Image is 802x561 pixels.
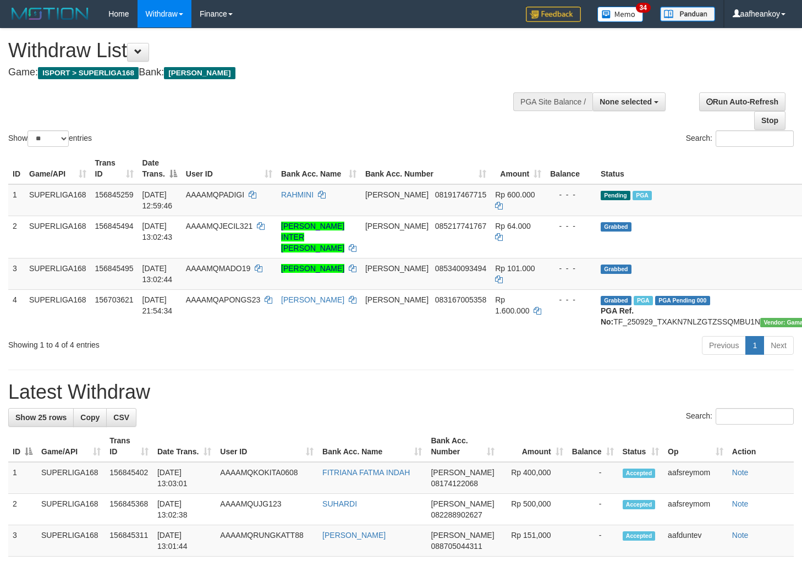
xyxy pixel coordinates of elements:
a: 1 [745,336,764,355]
span: [PERSON_NAME] [431,468,494,477]
a: Run Auto-Refresh [699,92,785,111]
td: SUPERLIGA168 [37,462,105,494]
th: ID: activate to sort column descending [8,431,37,462]
span: Rp 600.000 [495,190,535,199]
span: [DATE] 13:02:43 [142,222,173,241]
img: Button%20Memo.svg [597,7,644,22]
span: Copy 085340093494 to clipboard [435,264,486,273]
a: [PERSON_NAME] INTER [PERSON_NAME] [281,222,344,252]
th: Date Trans.: activate to sort column descending [138,153,182,184]
td: aafduntev [663,525,728,557]
td: SUPERLIGA168 [25,184,91,216]
td: - [568,525,618,557]
span: [PERSON_NAME] [431,499,494,508]
td: SUPERLIGA168 [25,216,91,258]
span: [PERSON_NAME] [431,531,494,540]
span: Rp 1.600.000 [495,295,529,315]
span: Copy 085217741767 to clipboard [435,222,486,230]
h1: Withdraw List [8,40,524,62]
span: Rp 101.000 [495,264,535,273]
span: Marked by aafheankoy [633,191,652,200]
a: [PERSON_NAME] [281,264,344,273]
th: Op: activate to sort column ascending [663,431,728,462]
th: Amount: activate to sort column ascending [499,431,568,462]
a: Stop [754,111,785,130]
span: [PERSON_NAME] [365,295,429,304]
label: Show entries [8,130,92,147]
th: Bank Acc. Number: activate to sort column ascending [426,431,498,462]
span: Grabbed [601,296,631,305]
span: Accepted [623,531,656,541]
td: - [568,494,618,525]
th: Amount: activate to sort column ascending [491,153,546,184]
span: Grabbed [601,265,631,274]
td: 4 [8,289,25,332]
a: CSV [106,408,136,427]
span: 156845494 [95,222,134,230]
td: [DATE] 13:01:44 [153,525,216,557]
div: - - - [550,221,592,232]
span: 156845495 [95,264,134,273]
th: User ID: activate to sort column ascending [216,431,318,462]
div: - - - [550,294,592,305]
span: [DATE] 12:59:46 [142,190,173,210]
div: - - - [550,263,592,274]
span: [PERSON_NAME] [365,264,429,273]
span: 156703621 [95,295,134,304]
span: Copy 08174122068 to clipboard [431,479,478,488]
span: ISPORT > SUPERLIGA168 [38,67,139,79]
td: [DATE] 13:02:38 [153,494,216,525]
select: Showentries [28,130,69,147]
a: Previous [702,336,746,355]
span: PGA Pending [655,296,710,305]
td: SUPERLIGA168 [37,525,105,557]
td: AAAAMQKOKITA0608 [216,462,318,494]
span: Pending [601,191,630,200]
td: 2 [8,494,37,525]
span: [PERSON_NAME] [365,222,429,230]
td: 3 [8,258,25,289]
h1: Latest Withdraw [8,381,794,403]
td: aafsreymom [663,494,728,525]
th: Trans ID: activate to sort column ascending [91,153,138,184]
span: Grabbed [601,222,631,232]
div: - - - [550,189,592,200]
img: MOTION_logo.png [8,5,92,22]
td: Rp 500,000 [499,494,568,525]
td: - [568,462,618,494]
span: Copy 083167005358 to clipboard [435,295,486,304]
td: aafsreymom [663,462,728,494]
td: 156845402 [105,462,153,494]
td: SUPERLIGA168 [37,494,105,525]
span: Copy 081917467715 to clipboard [435,190,486,199]
td: 1 [8,462,37,494]
td: 1 [8,184,25,216]
span: CSV [113,413,129,422]
span: None selected [600,97,652,106]
span: AAAAMQPADIGI [186,190,244,199]
a: Note [732,499,749,508]
th: Bank Acc. Name: activate to sort column ascending [277,153,361,184]
span: Accepted [623,500,656,509]
a: Show 25 rows [8,408,74,427]
span: Rp 64.000 [495,222,531,230]
th: User ID: activate to sort column ascending [182,153,277,184]
span: Copy [80,413,100,422]
span: AAAAMQAPONGS23 [186,295,260,304]
td: SUPERLIGA168 [25,258,91,289]
label: Search: [686,408,794,425]
td: [DATE] 13:03:01 [153,462,216,494]
span: Copy 082288902627 to clipboard [431,510,482,519]
button: None selected [592,92,666,111]
span: 34 [636,3,651,13]
td: SUPERLIGA168 [25,289,91,332]
span: AAAAMQMADO19 [186,264,250,273]
span: [DATE] 21:54:34 [142,295,173,315]
input: Search: [716,408,794,425]
td: Rp 400,000 [499,462,568,494]
label: Search: [686,130,794,147]
td: AAAAMQRUNGKATT88 [216,525,318,557]
th: Bank Acc. Number: activate to sort column ascending [361,153,491,184]
span: [DATE] 13:02:44 [142,264,173,284]
a: [PERSON_NAME] [322,531,386,540]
